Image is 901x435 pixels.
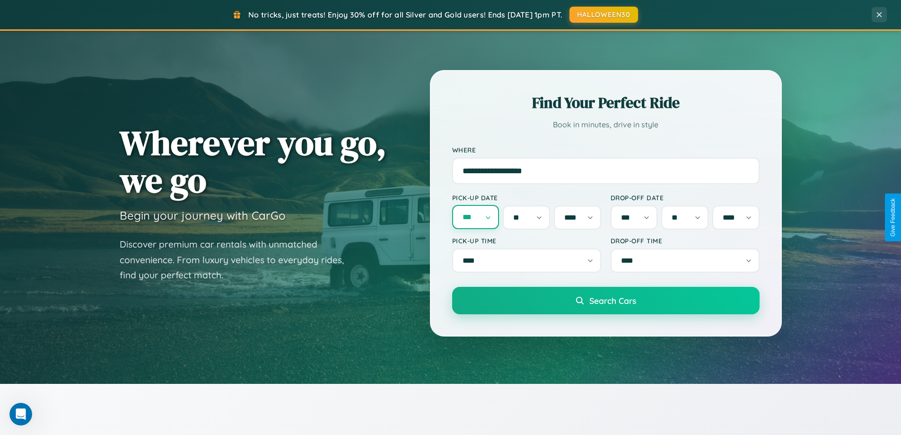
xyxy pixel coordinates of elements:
p: Book in minutes, drive in style [452,118,760,132]
span: No tricks, just treats! Enjoy 30% off for all Silver and Gold users! Ends [DATE] 1pm PT. [248,10,562,19]
h3: Begin your journey with CarGo [120,208,286,222]
label: Pick-up Date [452,194,601,202]
h2: Find Your Perfect Ride [452,92,760,113]
span: Search Cars [589,295,636,306]
iframe: Intercom live chat [9,403,32,426]
label: Pick-up Time [452,237,601,245]
div: Give Feedback [890,198,896,237]
h1: Wherever you go, we go [120,124,386,199]
label: Where [452,146,760,154]
label: Drop-off Date [611,194,760,202]
button: Search Cars [452,287,760,314]
button: HALLOWEEN30 [569,7,638,23]
label: Drop-off Time [611,237,760,245]
p: Discover premium car rentals with unmatched convenience. From luxury vehicles to everyday rides, ... [120,237,356,283]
